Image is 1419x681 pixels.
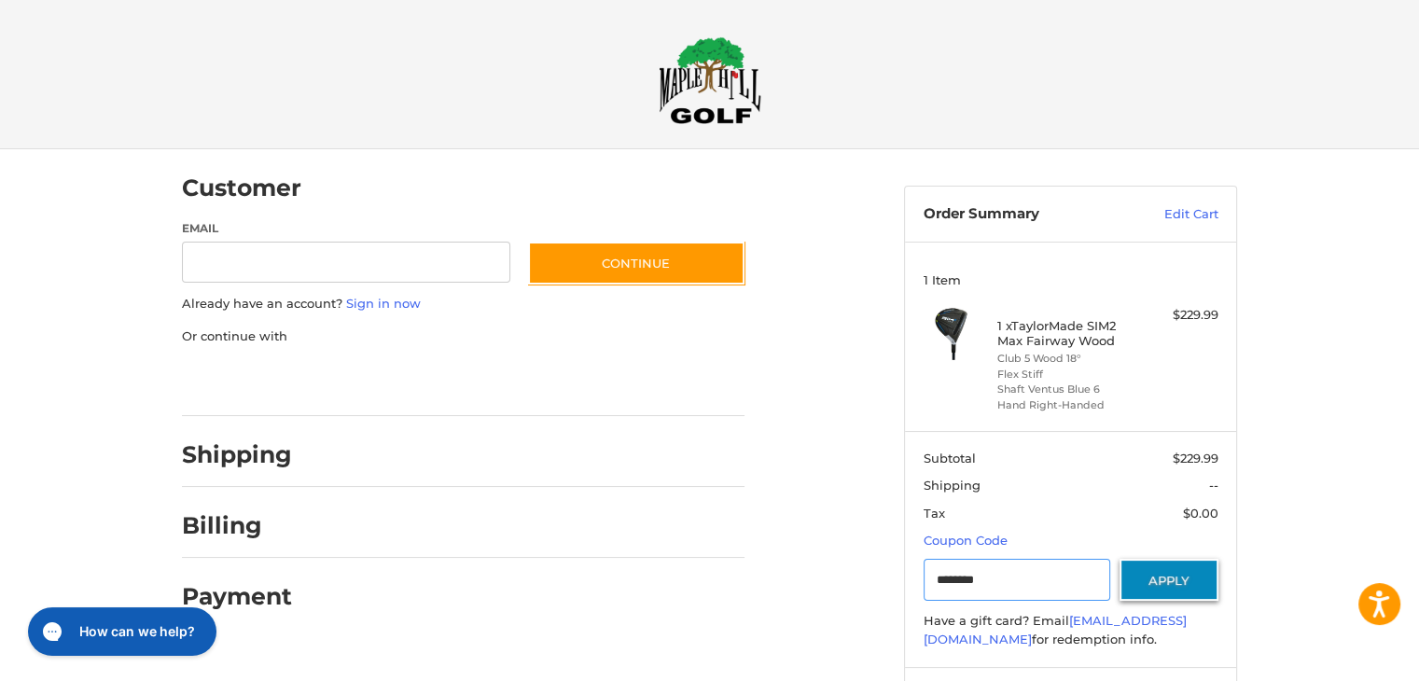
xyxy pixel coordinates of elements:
[924,613,1187,646] a: [EMAIL_ADDRESS][DOMAIN_NAME]
[1265,631,1419,681] iframe: Google Customer Reviews
[997,351,1140,367] li: Club 5 Wood 18°
[924,205,1124,224] h3: Order Summary
[19,601,221,662] iframe: Gorgias live chat messenger
[346,296,421,311] a: Sign in now
[1183,506,1218,521] span: $0.00
[1120,559,1218,601] button: Apply
[334,364,474,397] iframe: PayPal-paylater
[1124,205,1218,224] a: Edit Cart
[924,451,976,466] span: Subtotal
[1209,478,1218,493] span: --
[182,174,301,202] h2: Customer
[997,367,1140,382] li: Flex Stiff
[659,36,761,124] img: Maple Hill Golf
[182,295,744,313] p: Already have an account?
[924,559,1111,601] input: Gift Certificate or Coupon Code
[182,582,292,611] h2: Payment
[182,511,291,540] h2: Billing
[1145,306,1218,325] div: $229.99
[924,272,1218,287] h3: 1 Item
[997,397,1140,413] li: Hand Right-Handed
[997,382,1140,397] li: Shaft Ventus Blue 6
[182,440,292,469] h2: Shipping
[1173,451,1218,466] span: $229.99
[182,220,510,237] label: Email
[924,533,1008,548] a: Coupon Code
[997,318,1140,349] h4: 1 x TaylorMade SIM2 Max Fairway Wood
[182,327,744,346] p: Or continue with
[924,478,981,493] span: Shipping
[924,506,945,521] span: Tax
[528,242,744,285] button: Continue
[176,364,316,397] iframe: PayPal-paypal
[924,612,1218,648] div: Have a gift card? Email for redemption info.
[493,364,633,397] iframe: PayPal-venmo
